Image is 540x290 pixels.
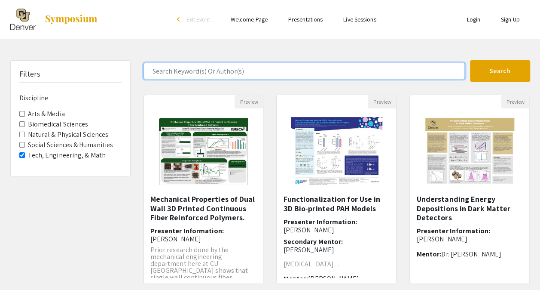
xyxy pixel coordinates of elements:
[470,60,530,82] button: Search
[283,176,390,213] h5: Human Pulmonary Arterial dECM Extraction and Functionalization for Use in 3D Bio-printed PAH Models
[150,227,257,243] h6: Presenter Information:
[441,250,501,259] span: Dr. [PERSON_NAME]
[143,63,465,79] input: Search Keyword(s) Or Author(s)
[10,9,98,30] a: The 2025 Research and Creative Activities Symposium (RaCAS)
[231,15,268,23] a: Welcome Page
[368,95,396,108] button: Preview
[6,251,37,284] iframe: Chat
[10,9,36,30] img: The 2025 Research and Creative Activities Symposium (RaCAS)
[28,130,109,140] label: Natural & Physical Sciences
[282,108,391,194] img: <p><strong style="background-color: transparent; color: rgb(0, 0, 0);">Human Pulmonary Arterial d...
[409,95,530,284] div: Open Presentation <p><span style="background-color: transparent; color: rgb(0, 0, 0);">Understand...
[28,150,106,160] label: Tech, Engineering, & Math
[501,15,520,23] a: Sign Up
[416,227,523,243] h6: Presenter Information:
[416,250,441,259] span: Mentor:
[28,109,65,119] label: Arts & Media
[283,237,343,246] span: Secondary Mentor:
[283,246,390,254] p: [PERSON_NAME]
[501,95,529,108] button: Preview
[150,108,256,194] img: <p>Mechanical Properties of Dual Wall 3D Printed Continuous Fiber Reinforced Polymers.</p>
[276,95,397,284] div: Open Presentation <p><strong style="background-color: transparent; color: rgb(0, 0, 0);">Human Pu...
[150,247,257,288] p: Prior research done by the mechanical engineering department here at CU [GEOGRAPHIC_DATA] shows t...
[416,234,467,244] span: [PERSON_NAME]
[150,234,201,244] span: [PERSON_NAME]
[283,225,334,234] span: [PERSON_NAME]
[343,15,376,23] a: Live Sessions
[19,69,41,79] h5: Filters
[177,17,182,22] div: arrow_back_ios
[19,94,122,102] h6: Discipline
[283,274,308,283] span: Mentor:
[28,140,113,150] label: Social Sciences & Humanities
[283,218,390,234] h6: Presenter Information:
[235,95,263,108] button: Preview
[143,95,264,284] div: Open Presentation <p>Mechanical Properties of Dual Wall 3D Printed Continuous Fiber Reinforced Po...
[467,15,480,23] a: Login
[150,194,257,222] h5: Mechanical Properties of Dual Wall 3D Printed Continuous Fiber Reinforced Polymers.
[283,261,390,268] p: [MEDICAL_DATA] ...
[186,15,210,23] span: Exit Event
[308,274,359,283] span: [PERSON_NAME]
[288,15,323,23] a: Presentations
[28,119,88,130] label: Biomedical Sciences
[417,108,523,194] img: <p><span style="background-color: transparent; color: rgb(0, 0, 0);">Understanding Energy Deposit...
[44,14,98,25] img: Symposium by ForagerOne
[416,194,523,222] h5: Understanding Energy Depositions in Dark Matter Detectors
